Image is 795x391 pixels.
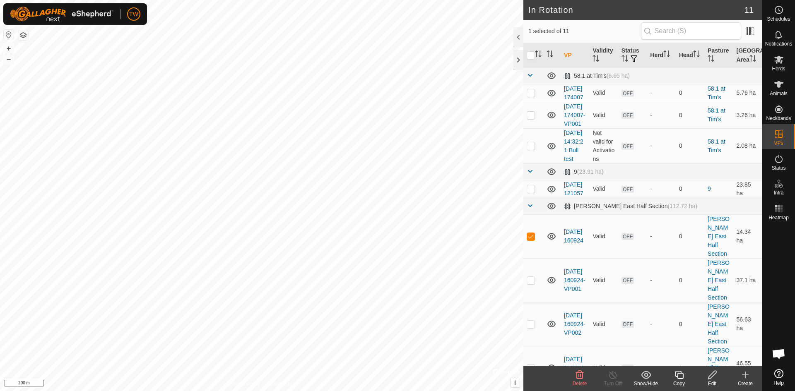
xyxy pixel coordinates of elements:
span: OFF [622,321,634,328]
td: 0 [676,346,704,390]
td: 0 [676,84,704,102]
span: Help [773,381,784,386]
span: (23.91 ha) [577,168,604,175]
div: Copy [662,380,696,387]
span: 1 selected of 11 [528,27,641,36]
td: Valid [589,102,618,128]
button: – [4,54,14,64]
div: - [650,185,672,193]
input: Search (S) [641,22,741,40]
a: [DATE] 160924 [564,228,583,244]
td: 2.08 ha [733,128,762,163]
a: [DATE] 174007-VP001 [564,103,585,127]
span: Heatmap [768,215,789,220]
a: [DATE] 121057 [564,181,583,197]
div: Turn Off [596,380,629,387]
a: [DATE] 14:32:21 Bull test [564,130,583,162]
span: VPs [774,141,783,146]
span: OFF [622,277,634,284]
a: [PERSON_NAME] East Half Section [708,303,730,345]
span: OFF [622,186,634,193]
th: VP [561,43,589,68]
img: Gallagher Logo [10,7,113,22]
td: Valid [589,302,618,346]
th: Herd [647,43,675,68]
p-sorticon: Activate to sort [593,56,599,63]
td: Valid [589,180,618,198]
div: - [650,320,672,329]
td: 0 [676,258,704,302]
span: Neckbands [766,116,791,121]
span: 11 [744,4,754,16]
div: Edit [696,380,729,387]
span: Delete [573,381,587,386]
td: 37.1 ha [733,258,762,302]
a: Help [762,366,795,389]
th: Head [676,43,704,68]
td: Valid [589,346,618,390]
span: OFF [622,365,634,372]
button: Map Layers [18,30,28,40]
button: + [4,43,14,53]
span: i [514,379,516,386]
a: [DATE] 160924-VP003 [564,356,585,380]
span: (112.72 ha) [667,203,697,209]
a: [PERSON_NAME] East Half Section [708,216,730,257]
td: Not valid for Activations [589,128,618,163]
span: TW [129,10,138,19]
div: 9 [564,168,604,175]
td: Valid [589,214,618,258]
button: i [511,378,520,387]
p-sorticon: Activate to sort [693,52,700,58]
td: 0 [676,128,704,163]
span: OFF [622,233,634,240]
div: - [650,364,672,372]
span: Schedules [767,17,790,22]
td: 56.63 ha [733,302,762,346]
td: 14.34 ha [733,214,762,258]
span: (6.65 ha) [607,72,630,79]
td: 0 [676,102,704,128]
div: - [650,142,672,150]
div: - [650,232,672,241]
div: Open chat [766,341,791,366]
div: Show/Hide [629,380,662,387]
h2: In Rotation [528,5,744,15]
div: - [650,89,672,97]
p-sorticon: Activate to sort [708,56,714,63]
span: OFF [622,90,634,97]
a: 58.1 at Tim's [708,85,725,101]
a: [PERSON_NAME] East Half Section [708,259,730,301]
p-sorticon: Activate to sort [535,52,542,58]
span: OFF [622,112,634,119]
div: Create [729,380,762,387]
span: OFF [622,143,634,150]
td: 46.55 ha [733,346,762,390]
a: 58.1 at Tim's [708,107,725,122]
span: Infra [773,190,783,195]
th: Pasture [704,43,733,68]
a: 58.1 at Tim's [708,138,725,154]
p-sorticon: Activate to sort [749,56,756,63]
span: Notifications [765,41,792,46]
a: [DATE] 174007 [564,85,583,101]
span: Herds [772,66,785,71]
a: 9 [708,185,711,192]
td: 0 [676,180,704,198]
button: Reset Map [4,30,14,40]
div: [PERSON_NAME] East Half Section [564,203,697,210]
span: Status [771,166,785,170]
a: [PERSON_NAME] East Half Section [708,347,730,389]
th: Validity [589,43,618,68]
td: 3.26 ha [733,102,762,128]
th: Status [618,43,647,68]
p-sorticon: Activate to sort [663,52,670,58]
td: 23.85 ha [733,180,762,198]
a: Privacy Policy [229,380,260,388]
td: 5.76 ha [733,84,762,102]
th: [GEOGRAPHIC_DATA] Area [733,43,762,68]
a: [DATE] 160924-VP002 [564,312,585,336]
td: Valid [589,258,618,302]
td: 0 [676,302,704,346]
p-sorticon: Activate to sort [547,52,553,58]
